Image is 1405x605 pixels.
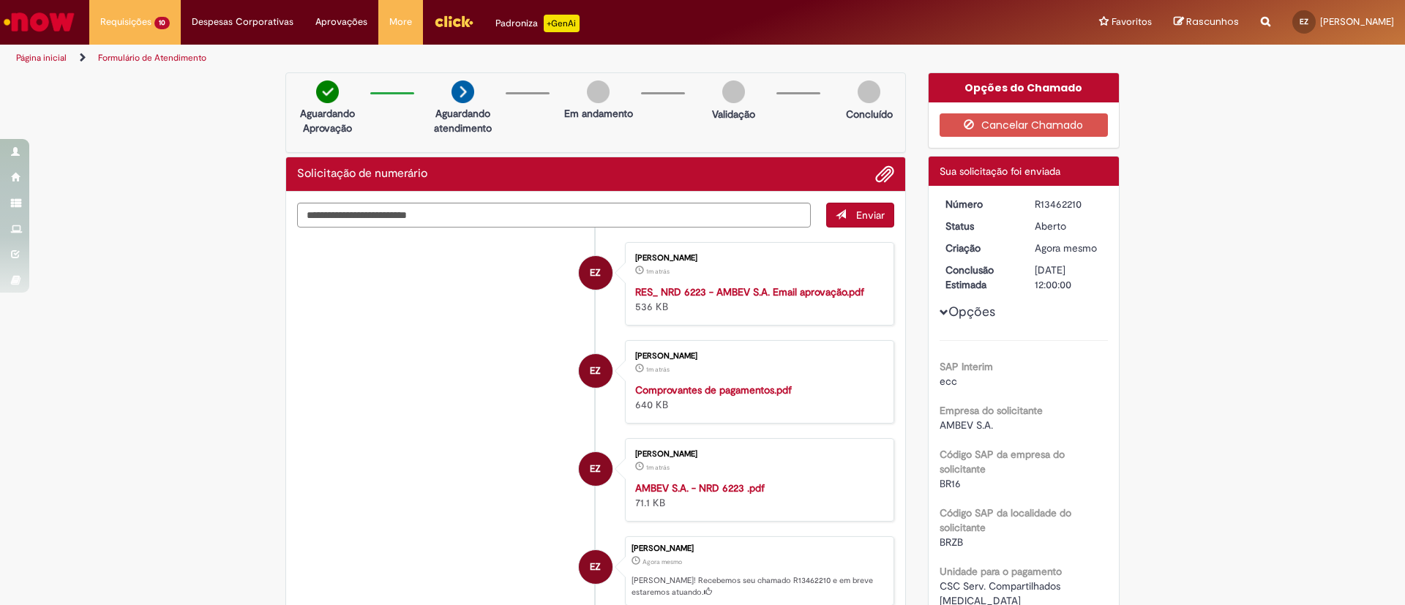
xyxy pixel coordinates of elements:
span: Agora mesmo [642,557,682,566]
img: arrow-next.png [452,80,474,103]
p: +GenAi [544,15,580,32]
p: Validação [712,107,755,121]
span: BR16 [940,477,961,490]
span: 1m atrás [646,365,670,374]
b: Unidade para o pagamento [940,565,1062,578]
div: [DATE] 12:00:00 [1035,263,1103,292]
div: Enzo Abud Zapparoli [579,550,612,584]
a: AMBEV S.A. - NRD 6223 .pdf [635,481,765,495]
span: EZ [590,353,601,388]
span: EZ [590,451,601,486]
div: 71.1 KB [635,481,879,510]
img: img-circle-grey.png [858,80,880,103]
p: [PERSON_NAME]! Recebemos seu chamado R13462210 e em breve estaremos atuando. [632,575,886,598]
ul: Trilhas de página [11,45,926,72]
span: More [389,15,412,29]
p: Aguardando Aprovação [292,106,363,135]
textarea: Digite sua mensagem aqui... [297,203,811,228]
div: [PERSON_NAME] [635,254,879,263]
span: AMBEV S.A. [940,418,993,432]
dt: Criação [934,241,1024,255]
span: 1m atrás [646,267,670,276]
div: [PERSON_NAME] [635,352,879,361]
dt: Conclusão Estimada [934,263,1024,292]
span: EZ [1300,17,1308,26]
img: img-circle-grey.png [722,80,745,103]
span: Rascunhos [1186,15,1239,29]
h2: Solicitação de numerário Histórico de tíquete [297,168,427,181]
div: Aberto [1035,219,1103,233]
div: R13462210 [1035,197,1103,211]
span: Despesas Corporativas [192,15,293,29]
p: Concluído [846,107,893,121]
time: 29/08/2025 12:36:06 [646,365,670,374]
img: check-circle-green.png [316,80,339,103]
time: 29/08/2025 12:36:05 [646,463,670,472]
time: 29/08/2025 12:36:51 [642,557,682,566]
div: Enzo Abud Zapparoli [579,256,612,290]
p: Aguardando atendimento [427,106,498,135]
img: ServiceNow [1,7,77,37]
b: Empresa do solicitante [940,404,1043,417]
dt: Número [934,197,1024,211]
div: 640 KB [635,383,879,412]
div: [PERSON_NAME] [635,450,879,459]
span: 10 [154,17,170,29]
span: Agora mesmo [1035,241,1097,255]
img: click_logo_yellow_360x200.png [434,10,473,32]
b: Código SAP da empresa do solicitante [940,448,1065,476]
p: Em andamento [564,106,633,121]
time: 29/08/2025 12:36:15 [646,267,670,276]
a: Rascunhos [1174,15,1239,29]
span: EZ [590,549,601,585]
b: Código SAP da localidade do solicitante [940,506,1071,534]
span: Sua solicitação foi enviada [940,165,1060,178]
a: Página inicial [16,52,67,64]
dt: Status [934,219,1024,233]
span: 1m atrás [646,463,670,472]
div: [PERSON_NAME] [632,544,886,553]
button: Enviar [826,203,894,228]
a: Comprovantes de pagamentos.pdf [635,383,792,397]
span: Favoritos [1112,15,1152,29]
div: Enzo Abud Zapparoli [579,452,612,486]
span: [PERSON_NAME] [1320,15,1394,28]
a: Formulário de Atendimento [98,52,206,64]
span: Enviar [856,208,885,222]
b: SAP Interim [940,360,993,373]
div: Enzo Abud Zapparoli [579,354,612,388]
div: 29/08/2025 12:36:51 [1035,241,1103,255]
a: RES_ NRD 6223 - AMBEV S.A. Email aprovação.pdf [635,285,864,298]
div: 536 KB [635,285,879,314]
span: BRZB [940,536,963,549]
span: Aprovações [315,15,367,29]
span: ecc [940,375,957,388]
button: Cancelar Chamado [940,113,1109,137]
div: Padroniza [495,15,580,32]
div: Opções do Chamado [929,73,1120,102]
span: Requisições [100,15,151,29]
button: Adicionar anexos [875,165,894,184]
span: EZ [590,255,601,290]
img: img-circle-grey.png [587,80,610,103]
